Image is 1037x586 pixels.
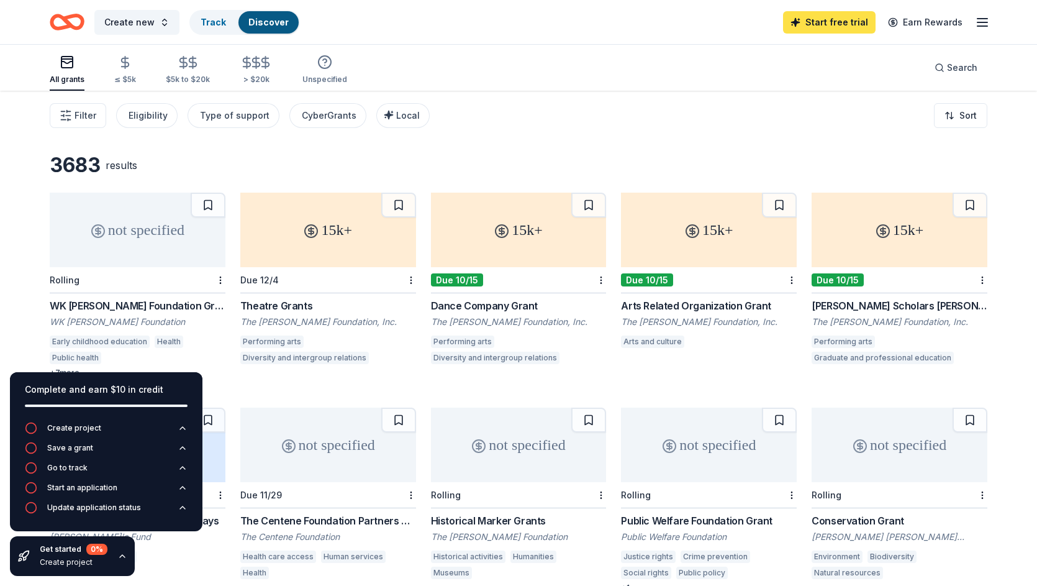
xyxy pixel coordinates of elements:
div: Graduate and professional education [812,352,954,364]
div: > $20k [240,75,273,85]
div: Health [240,567,269,579]
a: Start free trial [783,11,876,34]
div: The [PERSON_NAME] Foundation, Inc. [431,316,607,328]
div: Social rights [621,567,671,579]
div: Get started [40,544,107,555]
div: Due 10/15 [431,273,483,286]
div: 15k+ [240,193,416,267]
div: not specified [621,408,797,482]
a: not specifiedRollingWK [PERSON_NAME] Foundation GrantWK [PERSON_NAME] FoundationEarly childhood e... [50,193,225,378]
div: 15k+ [621,193,797,267]
a: not specifiedRollingConservation Grant[PERSON_NAME] [PERSON_NAME] FoundationEnvironmentBiodiversi... [812,408,987,583]
button: Type of support [188,103,279,128]
button: Create project [25,422,188,442]
button: CyberGrants [289,103,366,128]
div: Public Welfare Foundation Grant [621,513,797,528]
button: Start an application [25,482,188,501]
button: Filter [50,103,106,128]
div: Save a grant [47,443,93,453]
div: 3683 [50,153,101,178]
div: Museums [431,567,472,579]
span: Local [396,110,420,121]
a: Discover [248,17,289,27]
div: Complete and earn $10 in credit [25,382,188,397]
button: Go to track [25,462,188,482]
div: Performing arts [240,336,304,348]
a: Home [50,7,84,37]
div: WK [PERSON_NAME] Foundation [50,316,225,328]
div: Public policy [676,567,728,579]
div: Historical Marker Grants [431,513,607,528]
div: Type of support [200,108,269,123]
div: Biodiversity [867,551,917,563]
div: Health [155,336,183,348]
button: Unspecified [302,50,347,91]
div: Rolling [50,275,79,285]
div: The [PERSON_NAME] Foundation, Inc. [240,316,416,328]
div: 0 % [86,544,107,555]
button: ≤ $5k [114,50,136,91]
div: Update application status [47,503,141,513]
button: Create new [94,10,179,35]
button: TrackDiscover [189,10,300,35]
button: Search [925,55,987,80]
div: $5k to $20k [166,75,210,85]
a: Track [201,17,226,27]
div: Rolling [812,490,841,500]
div: Rolling [431,490,461,500]
div: The [PERSON_NAME] Foundation, Inc. [812,316,987,328]
div: Performing arts [431,336,494,348]
div: Human services [321,551,386,563]
span: Filter [75,108,96,123]
button: Eligibility [116,103,178,128]
div: Justice rights [621,551,676,563]
div: not specified [431,408,607,482]
a: 15k+Due 10/15[PERSON_NAME] Scholars [PERSON_NAME]The [PERSON_NAME] Foundation, Inc.Performing art... [812,193,987,368]
div: 15k+ [812,193,987,267]
div: Due 11/29 [240,490,282,500]
div: The [PERSON_NAME] Foundation [431,531,607,543]
div: WK [PERSON_NAME] Foundation Grant [50,298,225,313]
div: not specified [240,408,416,482]
button: > $20k [240,50,273,91]
div: Eligibility [129,108,168,123]
div: Public health [50,352,101,364]
div: 15k+ [431,193,607,267]
a: Earn Rewards [881,11,970,34]
div: [PERSON_NAME] [PERSON_NAME] Foundation [812,531,987,543]
div: Due 12/4 [240,275,279,285]
div: Performing arts [812,336,875,348]
a: not specifiedDue 11/29The Centene Foundation Partners ProgramThe Centene FoundationHealth care ac... [240,408,416,583]
div: Natural resources [812,567,883,579]
div: Start an application [47,483,117,493]
div: ≤ $5k [114,75,136,85]
a: 15k+Due 10/15Dance Company GrantThe [PERSON_NAME] Foundation, Inc.Performing artsDiversity and in... [431,193,607,368]
div: Dance Company Grant [431,298,607,313]
div: results [106,158,137,173]
div: [PERSON_NAME] Scholars [PERSON_NAME] [812,298,987,313]
div: not specified [50,193,225,267]
div: Go to track [47,463,88,473]
div: Historical activities [431,551,505,563]
div: Theatre Grants [240,298,416,313]
div: Early childhood education [50,336,150,348]
div: Create project [40,557,107,567]
div: not specified [812,408,987,482]
button: Update application status [25,501,188,521]
div: Crime prevention [681,551,750,563]
div: Create project [47,423,101,433]
button: $5k to $20k [166,50,210,91]
span: Search [947,60,977,75]
div: Health care access [240,551,316,563]
div: Due 10/15 [812,273,864,286]
span: Sort [959,108,977,123]
div: The Centene Foundation Partners Program [240,513,416,528]
button: All grants [50,50,84,91]
div: Public Welfare Foundation [621,531,797,543]
button: Local [376,103,430,128]
button: Sort [934,103,987,128]
div: Unspecified [302,75,347,85]
a: 15k+Due 10/15Arts Related Organization GrantThe [PERSON_NAME] Foundation, Inc.Arts and culture [621,193,797,352]
div: Humanities [510,551,556,563]
div: Due 10/15 [621,273,673,286]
